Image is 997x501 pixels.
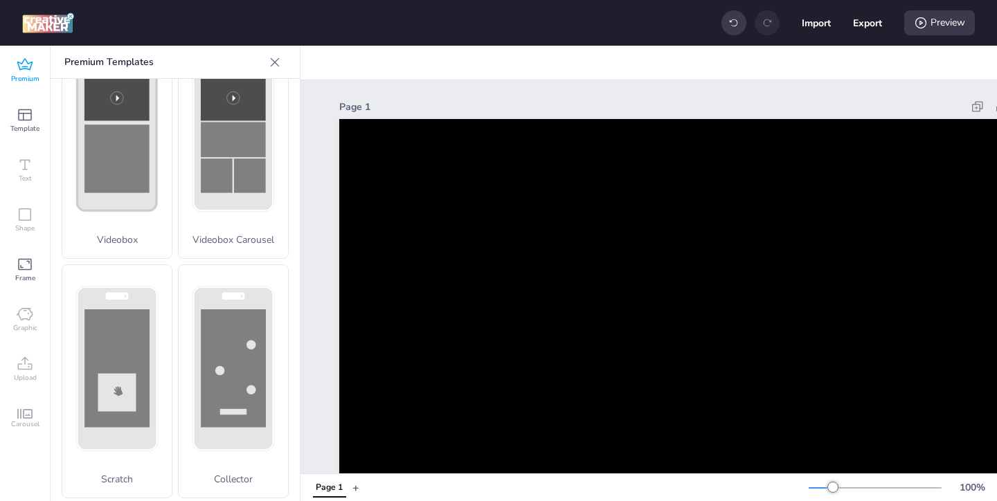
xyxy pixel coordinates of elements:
[316,482,343,494] div: Page 1
[339,100,962,114] div: Page 1
[179,233,288,247] p: Videobox Carousel
[955,480,989,495] div: 100 %
[15,273,35,284] span: Frame
[19,173,32,184] span: Text
[352,475,359,500] button: +
[10,123,39,134] span: Template
[802,8,831,37] button: Import
[13,322,37,334] span: Graphic
[306,475,352,500] div: Tabs
[14,372,37,383] span: Upload
[15,223,35,234] span: Shape
[62,233,172,247] p: Videobox
[64,46,264,79] p: Premium Templates
[11,73,39,84] span: Premium
[11,419,39,430] span: Carousel
[904,10,975,35] div: Preview
[179,472,288,486] p: Collector
[62,472,172,486] p: Scratch
[853,8,882,37] button: Export
[22,12,74,33] img: logo Creative Maker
